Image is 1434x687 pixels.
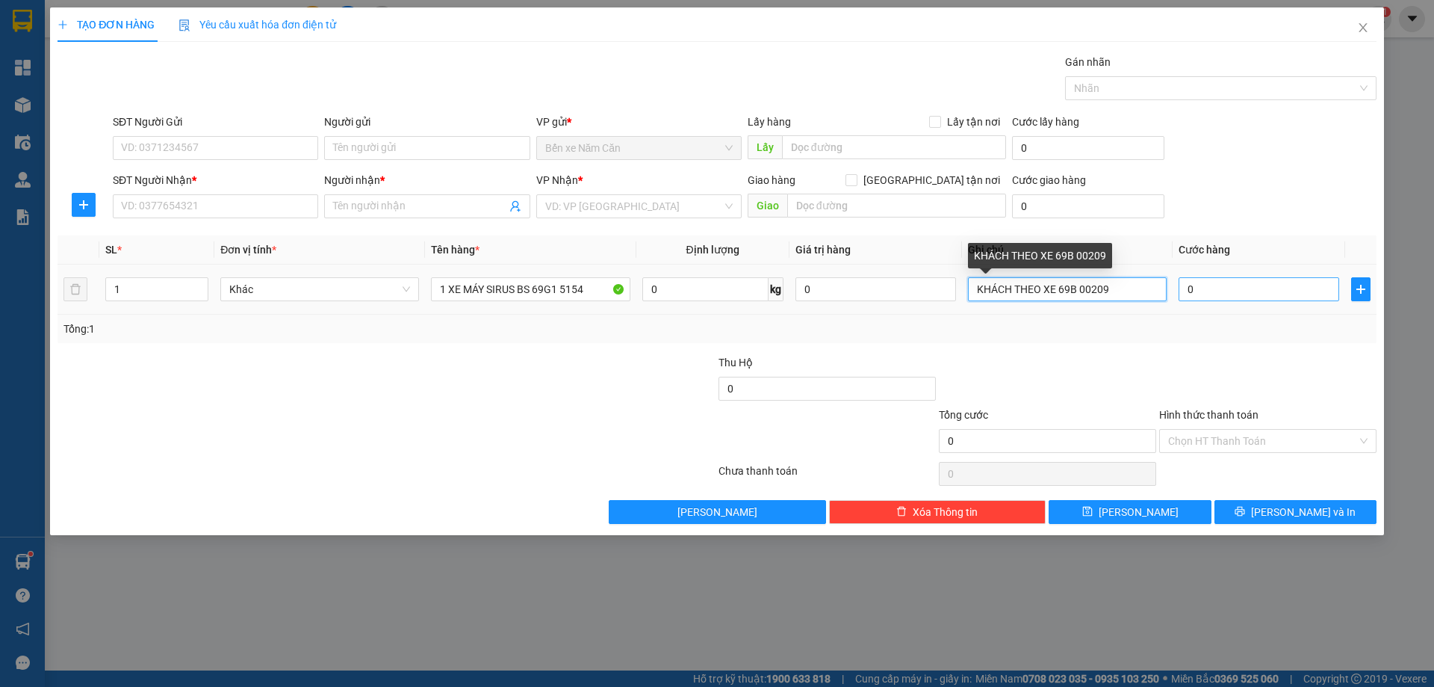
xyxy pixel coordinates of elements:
span: Lấy hàng [748,116,791,128]
label: Gán nhãn [1065,56,1111,68]
span: plus [58,19,68,30]
span: Tên hàng [431,244,479,256]
span: Bến xe Năm Căn [545,137,733,159]
div: Tổng: 1 [63,321,553,337]
span: delete [896,506,907,518]
input: 0 [795,277,956,301]
button: printer[PERSON_NAME] và In [1214,500,1376,524]
th: Ghi chú [962,235,1173,265]
input: Dọc đường [782,135,1006,159]
div: SĐT Người Nhận [113,172,318,188]
button: plus [72,193,96,217]
span: [PERSON_NAME] [677,504,757,520]
img: icon [179,19,190,31]
button: save[PERSON_NAME] [1049,500,1211,524]
span: Tổng cước [939,409,988,421]
span: user-add [509,200,521,212]
span: Giao [748,194,787,218]
span: Định lượng [686,244,739,256]
span: TẠO ĐƠN HÀNG [58,19,155,31]
label: Cước lấy hàng [1012,116,1079,128]
div: Người gửi [324,114,530,130]
div: VP gửi [536,114,742,130]
b: [PERSON_NAME] [86,10,211,28]
label: Cước giao hàng [1012,174,1086,186]
div: SĐT Người Gửi [113,114,318,130]
button: Close [1342,7,1384,49]
b: GỬI : Bến xe Năm Căn [7,93,211,118]
span: Thu Hộ [718,357,753,369]
span: Lấy tận nơi [941,114,1006,130]
span: [GEOGRAPHIC_DATA] tận nơi [857,172,1006,188]
span: Đơn vị tính [220,244,276,256]
span: Xóa Thông tin [913,504,978,520]
span: plus [72,199,95,211]
span: Lấy [748,135,782,159]
span: printer [1235,506,1245,518]
input: Cước lấy hàng [1012,136,1164,160]
div: Chưa thanh toán [717,463,937,489]
button: plus [1351,277,1371,301]
span: environment [86,36,98,48]
span: Giao hàng [748,174,795,186]
input: Ghi Chú [968,277,1167,301]
span: Yêu cầu xuất hóa đơn điện tử [179,19,336,31]
div: KHÁCH THEO XE 69B 00209 [968,243,1112,268]
span: kg [769,277,783,301]
span: plus [1352,283,1370,295]
button: deleteXóa Thông tin [829,500,1046,524]
input: VD: Bàn, Ghế [431,277,630,301]
span: SL [105,244,117,256]
li: 02839.63.63.63 [7,52,285,70]
span: VP Nhận [536,174,578,186]
input: Dọc đường [787,194,1006,218]
button: [PERSON_NAME] [609,500,826,524]
span: Giá trị hàng [795,244,851,256]
span: phone [86,55,98,67]
label: Hình thức thanh toán [1159,409,1258,421]
input: Cước giao hàng [1012,194,1164,218]
span: Cước hàng [1179,244,1230,256]
button: delete [63,277,87,301]
span: save [1082,506,1093,518]
span: close [1357,22,1369,34]
li: 85 [PERSON_NAME] [7,33,285,52]
span: Khác [229,278,410,301]
div: Người nhận [324,172,530,188]
span: [PERSON_NAME] [1099,504,1179,520]
span: [PERSON_NAME] và In [1251,504,1356,520]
